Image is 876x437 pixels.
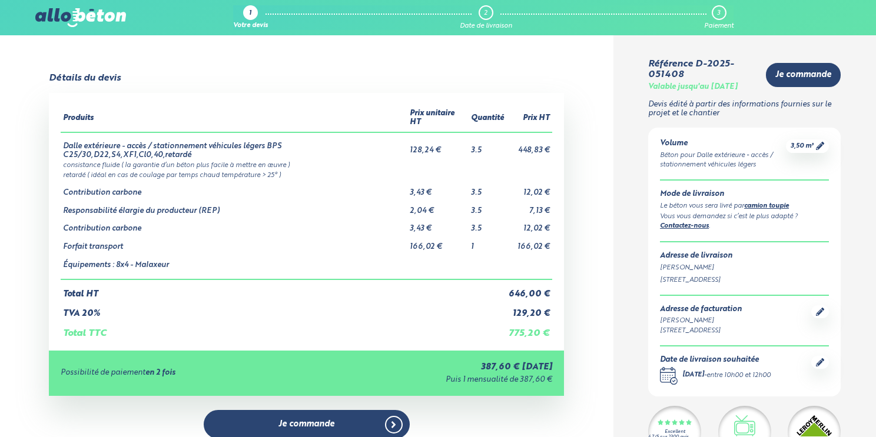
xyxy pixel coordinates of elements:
td: Équipements : 8x4 - Malaxeur [61,252,407,280]
div: Puis 1 mensualité de 387,60 € [316,376,552,385]
div: [STREET_ADDRESS] [660,275,829,285]
a: 1 Votre devis [233,5,268,30]
td: TVA 20% [61,299,506,319]
td: 3.5 [469,215,506,233]
a: camion toupie [744,203,789,209]
div: Le béton vous sera livré par [660,201,829,212]
td: 7,13 € [506,198,552,216]
td: 646,00 € [506,279,552,299]
td: Responsabilité élargie du producteur (REP) [61,198,407,216]
td: Dalle extérieure - accès / stationnement véhicules légers BPS C25/30,D22,S4,XF1,Cl0,40,retardé [61,132,407,159]
td: Contribution carbone [61,215,407,233]
div: Vous vous demandez si c’est le plus adapté ? . [660,212,829,232]
p: Devis édité à partir des informations fournies sur le projet et le chantier [648,101,841,118]
img: allobéton [35,8,126,27]
span: Je commande [775,70,831,80]
td: Total HT [61,279,506,299]
td: 3,43 € [407,179,469,198]
th: Prix HT [506,105,552,132]
td: Forfait transport [61,233,407,252]
div: Référence D-2025-051408 [648,59,756,81]
td: 3.5 [469,132,506,159]
div: 3 [717,9,720,17]
div: Béton pour Dalle extérieure - accès / stationnement véhicules légers [660,151,786,171]
div: Date de livraison [460,22,512,30]
div: 387,60 € [DATE] [316,362,552,372]
td: 12,02 € [506,215,552,233]
th: Quantité [469,105,506,132]
td: 3,43 € [407,215,469,233]
td: 166,02 € [407,233,469,252]
td: Total TTC [61,319,506,339]
td: Contribution carbone [61,179,407,198]
td: consistance fluide ( la garantie d’un béton plus facile à mettre en œuvre ) [61,159,552,169]
div: - [682,371,771,381]
td: 2,04 € [407,198,469,216]
strong: en 2 fois [145,369,175,376]
td: 3.5 [469,179,506,198]
div: Mode de livraison [660,190,829,199]
td: 166,02 € [506,233,552,252]
div: Date de livraison souhaitée [660,356,771,365]
div: Détails du devis [49,73,121,84]
a: Contactez-nous [660,223,709,229]
div: 2 [484,9,487,17]
td: 128,24 € [407,132,469,159]
div: Volume [660,139,786,148]
div: Valable jusqu'au [DATE] [648,83,738,92]
div: [STREET_ADDRESS] [660,326,742,336]
div: 1 [249,10,251,18]
td: 775,20 € [506,319,552,339]
div: [PERSON_NAME] [660,263,829,273]
div: [DATE] [682,371,704,381]
th: Produits [61,105,407,132]
div: Adresse de facturation [660,305,742,314]
div: entre 10h00 et 12h00 [706,371,771,381]
div: Adresse de livraison [660,252,829,261]
td: 3.5 [469,198,506,216]
div: Excellent [665,429,685,435]
td: 12,02 € [506,179,552,198]
td: retardé ( idéal en cas de coulage par temps chaud température > 25° ) [61,169,552,179]
a: 2 Date de livraison [460,5,512,30]
th: Prix unitaire HT [407,105,469,132]
div: Paiement [704,22,734,30]
td: 448,83 € [506,132,552,159]
a: Je commande [766,63,841,87]
div: Votre devis [233,22,268,30]
td: 1 [469,233,506,252]
a: 3 Paiement [704,5,734,30]
td: 129,20 € [506,299,552,319]
span: Je commande [278,419,334,429]
iframe: Help widget launcher [771,391,863,424]
div: [PERSON_NAME] [660,316,742,326]
div: Possibilité de paiement [61,369,316,378]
